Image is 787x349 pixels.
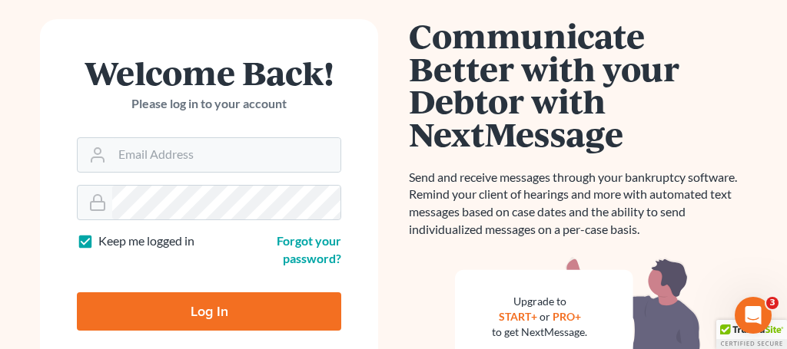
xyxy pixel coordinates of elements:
[492,294,587,309] div: Upgrade to
[277,233,341,265] a: Forgot your password?
[98,232,194,250] label: Keep me logged in
[499,310,537,323] a: START+
[77,292,341,331] input: Log In
[77,56,341,89] h1: Welcome Back!
[112,138,340,172] input: Email Address
[716,320,787,349] div: TrustedSite Certified
[492,324,587,340] div: to get NextMessage.
[553,310,581,323] a: PRO+
[735,297,772,334] iframe: Intercom live chat
[766,297,779,309] span: 3
[409,169,747,239] p: Send and receive messages through your bankruptcy software. Remind your client of hearings and mo...
[77,95,341,113] p: Please log in to your account
[540,310,550,323] span: or
[409,19,747,150] h1: Communicate Better with your Debtor with NextMessage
